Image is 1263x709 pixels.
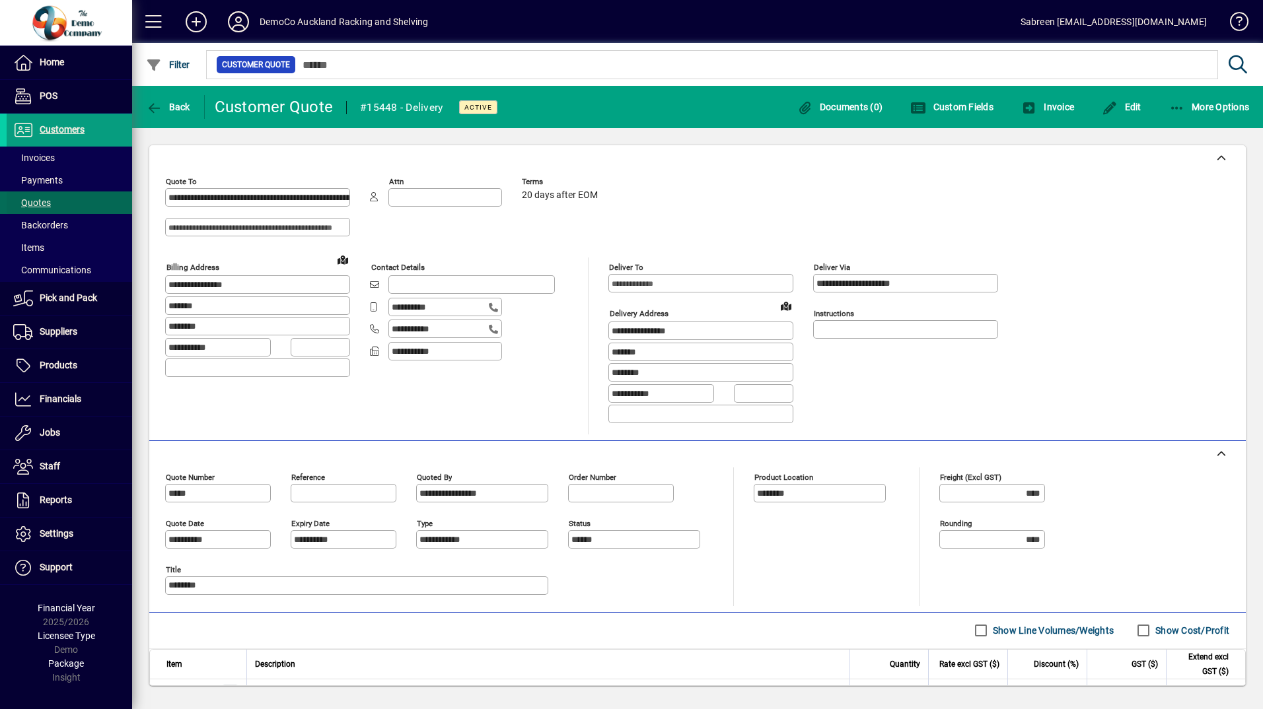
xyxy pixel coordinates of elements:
[1174,650,1229,679] span: Extend excl GST ($)
[132,95,205,119] app-page-header-button: Back
[40,90,57,101] span: POS
[907,95,997,119] button: Custom Fields
[40,326,77,337] span: Suppliers
[40,427,60,438] span: Jobs
[1018,95,1077,119] button: Invoice
[255,657,295,671] span: Description
[7,169,132,191] a: Payments
[7,383,132,416] a: Financials
[814,309,854,318] mat-label: Instructions
[13,220,68,230] span: Backorders
[260,11,428,32] div: DemoCo Auckland Racking and Shelving
[40,528,73,539] span: Settings
[166,177,197,186] mat-label: Quote To
[1169,102,1250,112] span: More Options
[7,259,132,281] a: Communications
[990,624,1114,637] label: Show Line Volumes/Weights
[569,472,616,481] mat-label: Order number
[940,472,1001,481] mat-label: Freight (excl GST)
[166,472,215,481] mat-label: Quote number
[7,236,132,259] a: Items
[1102,102,1141,112] span: Edit
[291,518,330,527] mat-label: Expiry date
[7,316,132,349] a: Suppliers
[146,102,190,112] span: Back
[1087,679,1166,706] td: 99.90
[166,657,182,671] span: Item
[143,95,194,119] button: Back
[40,393,81,404] span: Financials
[1021,102,1074,112] span: Invoice
[464,103,492,112] span: Active
[7,46,132,79] a: Home
[200,685,215,700] span: Auckland
[890,657,920,671] span: Quantity
[7,282,132,315] a: Pick and Pack
[40,124,85,135] span: Customers
[910,102,993,112] span: Custom Fields
[40,494,72,505] span: Reports
[522,190,598,201] span: 20 days after EOM
[417,518,433,527] mat-label: Type
[1099,95,1145,119] button: Edit
[360,97,443,118] div: #15448 - Delivery
[291,472,325,481] mat-label: Reference
[569,518,591,527] mat-label: Status
[48,658,84,669] span: Package
[13,197,51,208] span: Quotes
[13,265,91,275] span: Communications
[40,292,97,303] span: Pick and Pack
[776,295,797,316] a: View on map
[40,57,64,67] span: Home
[13,175,63,186] span: Payments
[40,360,77,370] span: Products
[754,472,813,481] mat-label: Product location
[40,461,60,471] span: Staff
[814,263,850,272] mat-label: Deliver via
[217,10,260,34] button: Profile
[222,58,290,71] span: Customer Quote
[175,10,217,34] button: Add
[7,450,132,483] a: Staff
[7,417,132,450] a: Jobs
[1021,11,1207,32] div: Sabreen [EMAIL_ADDRESS][DOMAIN_NAME]
[143,53,194,77] button: Filter
[7,80,132,113] a: POS
[1166,95,1253,119] button: More Options
[609,263,643,272] mat-label: Deliver To
[939,657,999,671] span: Rate excl GST ($)
[38,603,95,613] span: Financial Year
[215,96,334,118] div: Customer Quote
[522,178,601,186] span: Terms
[389,177,404,186] mat-label: Attn
[13,152,55,163] span: Invoices
[7,191,132,214] a: Quotes
[7,214,132,236] a: Backorders
[166,564,181,574] mat-label: Title
[1132,657,1158,671] span: GST ($)
[793,95,886,119] button: Documents (0)
[38,630,95,641] span: Licensee Type
[1220,3,1246,46] a: Knowledge Base
[7,484,132,517] a: Reports
[7,147,132,169] a: Invoices
[7,551,132,584] a: Support
[166,518,204,527] mat-label: Quote date
[1034,657,1079,671] span: Discount (%)
[1166,679,1245,706] td: 666.00
[40,562,73,572] span: Support
[940,518,972,527] mat-label: Rounding
[7,349,132,382] a: Products
[417,472,452,481] mat-label: Quoted by
[13,242,44,253] span: Items
[1153,624,1229,637] label: Show Cost/Profit
[332,249,353,270] a: View on map
[797,102,883,112] span: Documents (0)
[7,518,132,551] a: Settings
[1007,679,1087,706] td: 0.0000
[146,59,190,70] span: Filter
